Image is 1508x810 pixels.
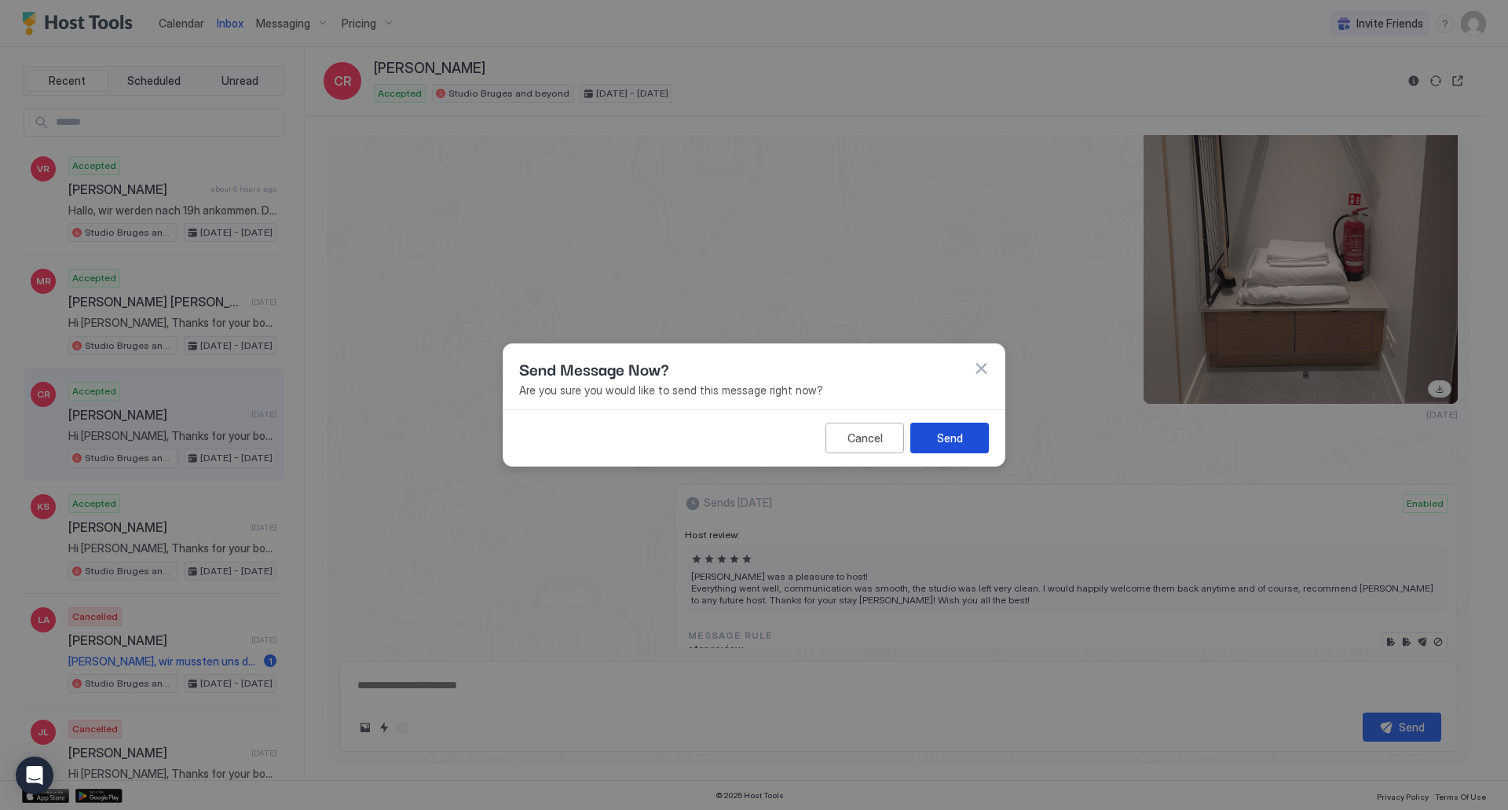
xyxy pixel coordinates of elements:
[519,383,989,398] span: Are you sure you would like to send this message right now?
[910,423,989,453] button: Send
[16,757,53,794] div: Open Intercom Messenger
[825,423,904,453] button: Cancel
[519,357,669,380] span: Send Message Now?
[847,430,883,446] div: Cancel
[937,430,963,446] div: Send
